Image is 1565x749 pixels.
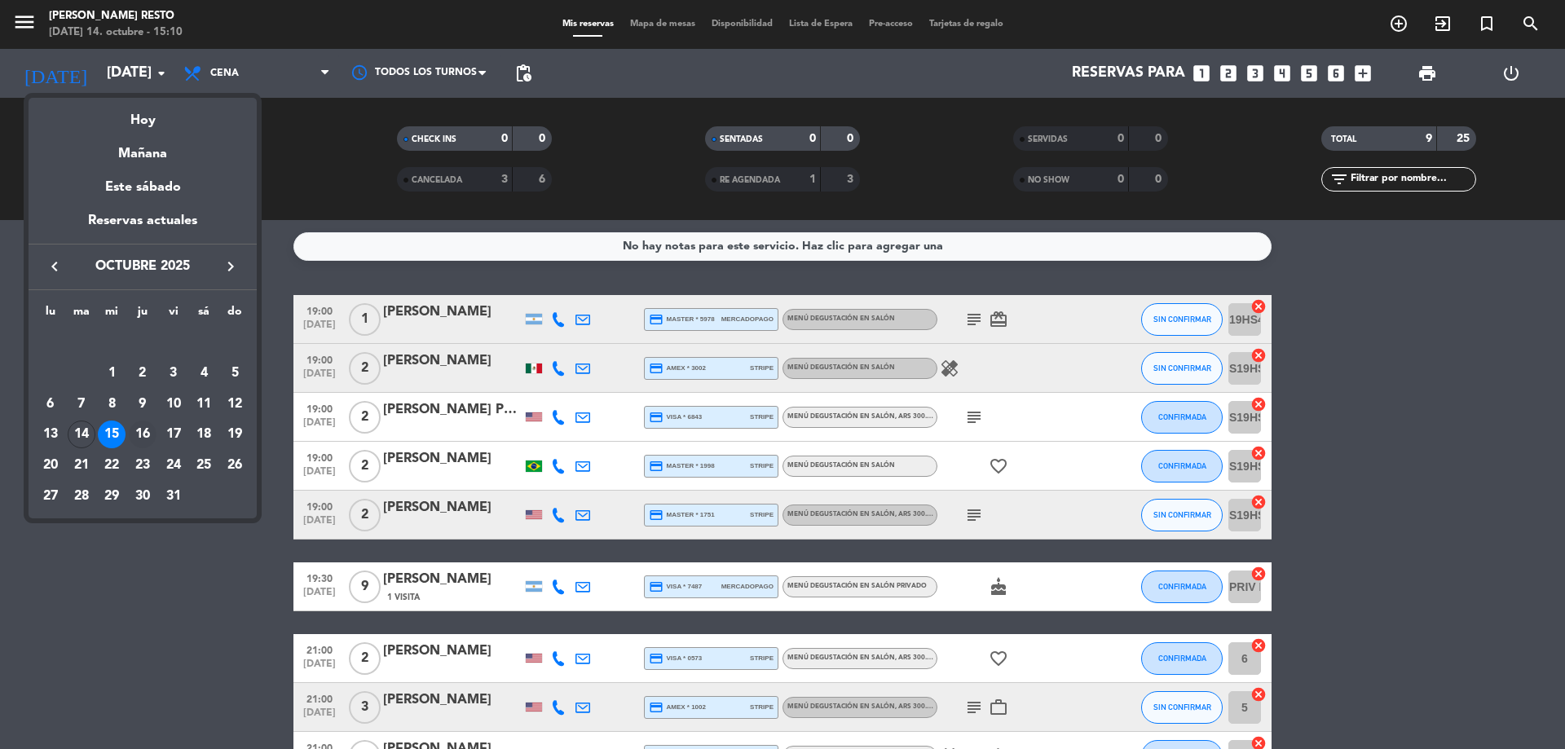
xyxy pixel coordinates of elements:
[127,450,158,481] td: 23 de octubre de 2025
[189,450,220,481] td: 25 de octubre de 2025
[35,481,66,512] td: 27 de octubre de 2025
[35,302,66,328] th: lunes
[96,302,127,328] th: miércoles
[219,419,250,450] td: 19 de octubre de 2025
[129,359,156,387] div: 2
[35,389,66,420] td: 6 de octubre de 2025
[66,419,97,450] td: 14 de octubre de 2025
[189,389,220,420] td: 11 de octubre de 2025
[221,390,249,418] div: 12
[37,390,64,418] div: 6
[158,481,189,512] td: 31 de octubre de 2025
[69,256,216,277] span: octubre 2025
[68,452,95,479] div: 21
[160,482,187,510] div: 31
[66,481,97,512] td: 28 de octubre de 2025
[96,358,127,389] td: 1 de octubre de 2025
[37,421,64,448] div: 13
[160,390,187,418] div: 10
[189,419,220,450] td: 18 de octubre de 2025
[160,421,187,448] div: 17
[216,256,245,277] button: keyboard_arrow_right
[98,482,126,510] div: 29
[35,450,66,481] td: 20 de octubre de 2025
[29,98,257,131] div: Hoy
[129,421,156,448] div: 16
[219,358,250,389] td: 5 de octubre de 2025
[66,389,97,420] td: 7 de octubre de 2025
[68,421,95,448] div: 14
[37,482,64,510] div: 27
[127,358,158,389] td: 2 de octubre de 2025
[189,302,220,328] th: sábado
[129,452,156,479] div: 23
[129,390,156,418] div: 9
[190,390,218,418] div: 11
[190,421,218,448] div: 18
[96,419,127,450] td: 15 de octubre de 2025
[190,359,218,387] div: 4
[219,389,250,420] td: 12 de octubre de 2025
[29,131,257,165] div: Mañana
[160,359,187,387] div: 3
[68,482,95,510] div: 28
[158,450,189,481] td: 24 de octubre de 2025
[219,450,250,481] td: 26 de octubre de 2025
[35,327,250,358] td: OCT.
[96,389,127,420] td: 8 de octubre de 2025
[66,450,97,481] td: 21 de octubre de 2025
[221,421,249,448] div: 19
[127,389,158,420] td: 9 de octubre de 2025
[40,256,69,277] button: keyboard_arrow_left
[98,390,126,418] div: 8
[96,481,127,512] td: 29 de octubre de 2025
[45,257,64,276] i: keyboard_arrow_left
[127,302,158,328] th: jueves
[96,450,127,481] td: 22 de octubre de 2025
[98,452,126,479] div: 22
[221,359,249,387] div: 5
[158,358,189,389] td: 3 de octubre de 2025
[158,302,189,328] th: viernes
[29,210,257,244] div: Reservas actuales
[189,358,220,389] td: 4 de octubre de 2025
[35,419,66,450] td: 13 de octubre de 2025
[158,389,189,420] td: 10 de octubre de 2025
[190,452,218,479] div: 25
[68,390,95,418] div: 7
[221,257,240,276] i: keyboard_arrow_right
[29,165,257,210] div: Este sábado
[158,419,189,450] td: 17 de octubre de 2025
[98,359,126,387] div: 1
[127,481,158,512] td: 30 de octubre de 2025
[221,452,249,479] div: 26
[160,452,187,479] div: 24
[37,452,64,479] div: 20
[129,482,156,510] div: 30
[66,302,97,328] th: martes
[127,419,158,450] td: 16 de octubre de 2025
[219,302,250,328] th: domingo
[98,421,126,448] div: 15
